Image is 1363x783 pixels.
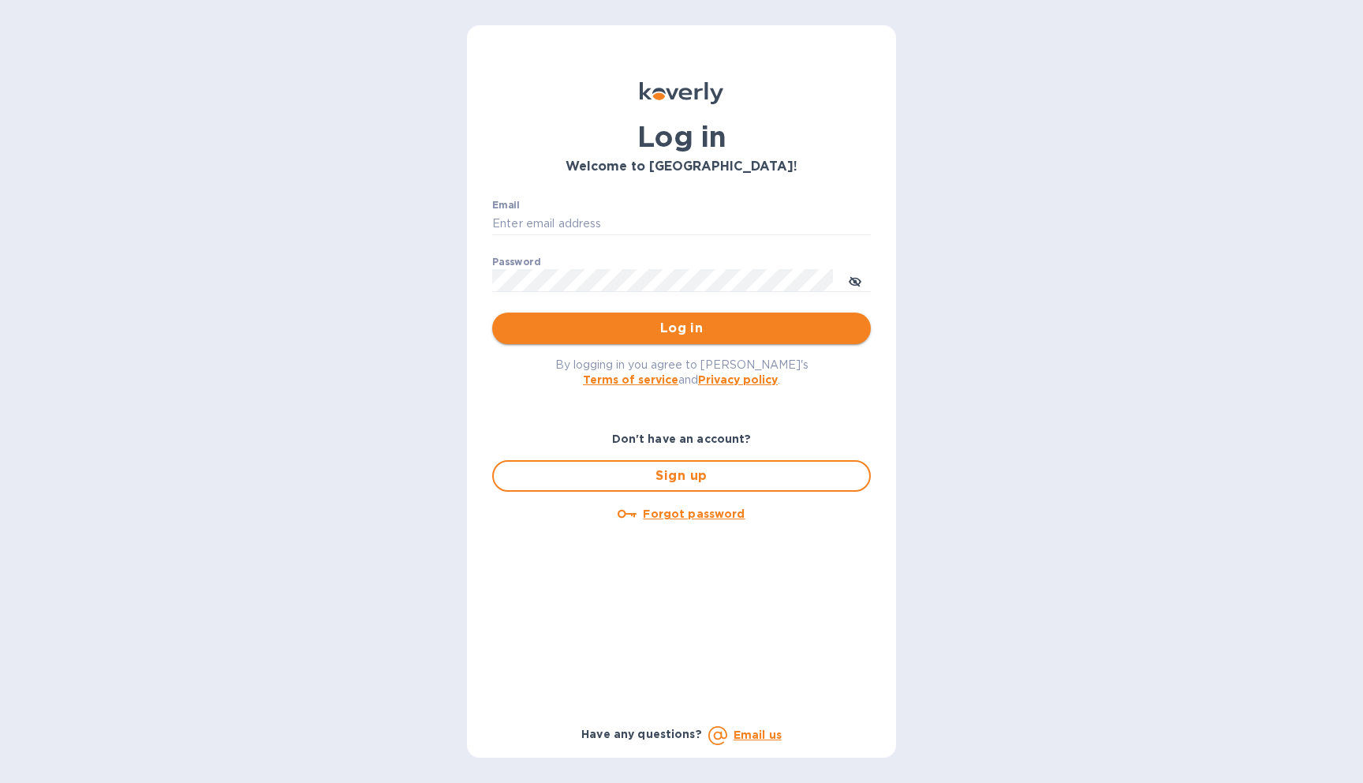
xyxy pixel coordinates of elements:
button: toggle password visibility [839,264,871,296]
b: Don't have an account? [612,433,752,445]
span: By logging in you agree to [PERSON_NAME]'s and . [555,358,808,386]
label: Email [492,200,520,210]
span: Sign up [506,466,857,485]
u: Forgot password [643,508,745,520]
button: Sign up [492,460,871,492]
label: Password [492,257,540,267]
a: Email us [734,729,782,741]
a: Privacy policy [698,373,778,386]
b: Have any questions? [581,728,702,740]
img: Koverly [640,82,723,104]
a: Terms of service [583,373,678,386]
span: Log in [505,319,858,338]
h3: Welcome to [GEOGRAPHIC_DATA]! [492,159,871,174]
input: Enter email address [492,212,871,236]
h1: Log in [492,120,871,153]
button: Log in [492,313,871,344]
